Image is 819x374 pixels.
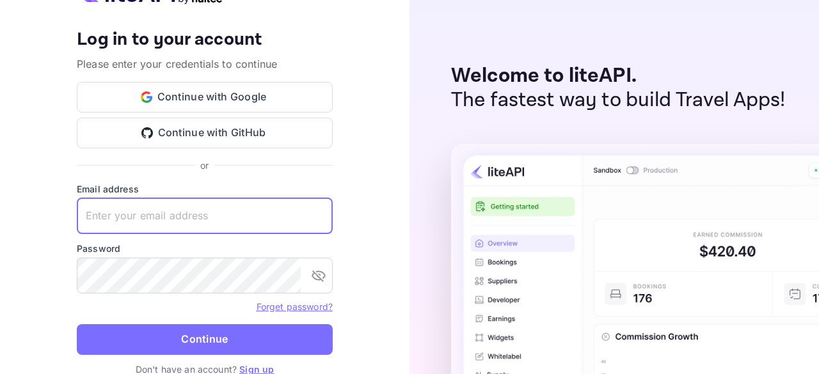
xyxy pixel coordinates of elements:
[77,182,333,196] label: Email address
[77,29,333,51] h4: Log in to your account
[77,242,333,255] label: Password
[77,324,333,355] button: Continue
[257,301,333,312] a: Forget password?
[77,82,333,113] button: Continue with Google
[77,56,333,72] p: Please enter your credentials to continue
[306,263,331,288] button: toggle password visibility
[77,198,333,234] input: Enter your email address
[200,159,209,172] p: or
[451,64,786,88] p: Welcome to liteAPI.
[77,118,333,148] button: Continue with GitHub
[257,300,333,313] a: Forget password?
[451,88,786,113] p: The fastest way to build Travel Apps!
